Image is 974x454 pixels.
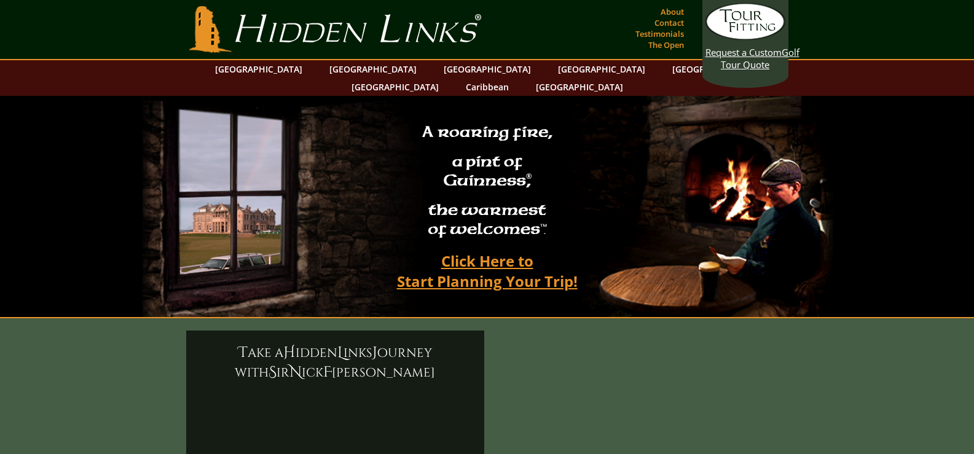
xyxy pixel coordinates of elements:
span: N [289,362,302,382]
a: [GEOGRAPHIC_DATA] [438,60,537,78]
a: About [658,3,687,20]
a: [GEOGRAPHIC_DATA] [209,60,308,78]
span: J [372,343,377,362]
span: F [323,362,332,382]
a: Click Here toStart Planning Your Trip! [385,246,590,295]
span: S [269,362,277,382]
span: Request a Custom [705,46,782,58]
a: [GEOGRAPHIC_DATA] [323,60,423,78]
span: T [238,343,248,362]
a: Contact [651,14,687,31]
a: Request a CustomGolf Tour Quote [705,3,785,71]
a: The Open [645,36,687,53]
h2: A roaring fire, a pint of Guinness , the warmest of welcomes™. [414,117,560,246]
span: H [283,343,296,362]
a: [GEOGRAPHIC_DATA] [666,60,766,78]
a: [GEOGRAPHIC_DATA] [345,78,445,96]
a: [GEOGRAPHIC_DATA] [530,78,629,96]
a: [GEOGRAPHIC_DATA] [552,60,651,78]
a: Caribbean [460,78,515,96]
h6: ake a idden inks ourney with ir ick [PERSON_NAME] [198,343,472,382]
span: L [337,343,344,362]
a: Testimonials [632,25,687,42]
